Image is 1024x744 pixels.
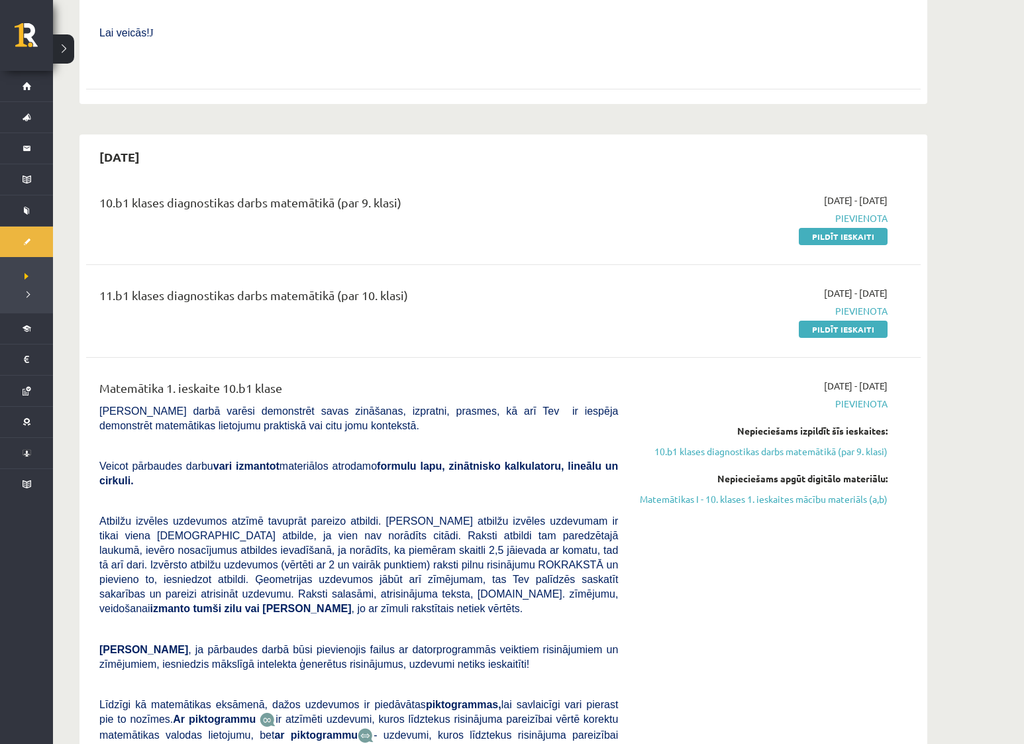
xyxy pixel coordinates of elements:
[99,460,618,486] span: Veicot pārbaudes darbu materiālos atrodamo
[99,699,618,725] span: Līdzīgi kā matemātikas eksāmenā, dažos uzdevumos ir piedāvātas lai savlaicīgi vari pierast pie to...
[99,644,618,670] span: , ja pārbaudes darbā būsi pievienojis failus ar datorprogrammās veiktiem risinājumiem un zīmējumi...
[638,304,888,318] span: Pievienota
[150,27,154,38] span: J
[213,460,280,472] b: vari izmantot
[99,193,618,218] div: 10.b1 klases diagnostikas darbs matemātikā (par 9. klasi)
[260,712,276,727] img: JfuEzvunn4EvwAAAAASUVORK5CYII=
[99,379,618,403] div: Matemātika 1. ieskaite 10.b1 klase
[99,515,618,614] span: Atbilžu izvēles uzdevumos atzīmē tavuprāt pareizo atbildi. [PERSON_NAME] atbilžu izvēles uzdevuma...
[99,460,618,486] b: formulu lapu, zinātnisko kalkulatoru, lineālu un cirkuli.
[150,603,190,614] b: izmanto
[99,27,150,38] span: Lai veicās!
[274,729,358,741] b: ar piktogrammu
[824,286,888,300] span: [DATE] - [DATE]
[173,714,256,725] b: Ar piktogrammu
[99,644,188,655] span: [PERSON_NAME]
[824,193,888,207] span: [DATE] - [DATE]
[638,492,888,506] a: Matemātikas I - 10. klases 1. ieskaites mācību materiāls (a,b)
[15,23,53,56] a: Rīgas 1. Tālmācības vidusskola
[99,286,618,311] div: 11.b1 klases diagnostikas darbs matemātikā (par 10. klasi)
[638,424,888,438] div: Nepieciešams izpildīt šīs ieskaites:
[99,714,618,741] span: ir atzīmēti uzdevumi, kuros līdztekus risinājuma pareizībai vērtē korektu matemātikas valodas lie...
[799,321,888,338] a: Pildīt ieskaiti
[193,603,351,614] b: tumši zilu vai [PERSON_NAME]
[426,699,501,710] b: piktogrammas,
[799,228,888,245] a: Pildīt ieskaiti
[638,445,888,458] a: 10.b1 klases diagnostikas darbs matemātikā (par 9. klasi)
[638,397,888,411] span: Pievienota
[638,472,888,486] div: Nepieciešams apgūt digitālo materiālu:
[99,405,618,431] span: [PERSON_NAME] darbā varēsi demonstrēt savas zināšanas, izpratni, prasmes, kā arī Tev ir iespēja d...
[86,141,153,172] h2: [DATE]
[824,379,888,393] span: [DATE] - [DATE]
[638,211,888,225] span: Pievienota
[358,728,374,743] img: wKvN42sLe3LLwAAAABJRU5ErkJggg==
